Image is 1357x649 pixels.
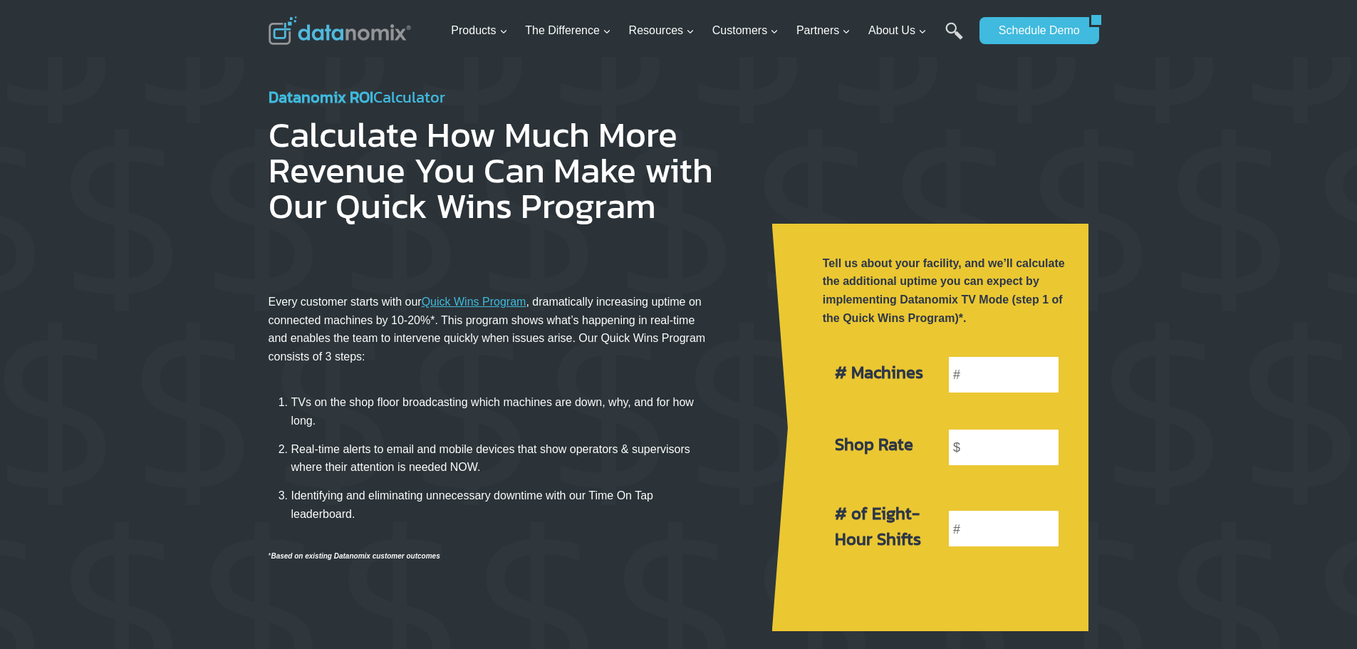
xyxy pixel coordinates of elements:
[979,17,1089,44] a: Schedule Demo
[835,432,913,457] strong: Shop Rate
[269,117,749,224] h1: Calculate How Much More Revenue You Can Make with Our Quick Wins Program
[796,21,851,40] span: Partners
[269,16,411,45] img: Datanomix
[445,8,972,54] nav: Primary Navigation
[422,296,526,308] a: Quick Wins Program
[712,21,779,40] span: Customers
[525,21,611,40] span: The Difference
[945,22,963,54] a: Search
[291,482,715,528] li: Identifying and eliminating unnecessary downtime with our Time On Tap leaderboard.
[291,388,715,435] li: TVs on the shop floor broadcasting which machines are down, why, and for how long.
[269,85,749,109] h4: Calculator
[451,21,507,40] span: Products
[271,552,440,560] em: Based on existing Datanomix customer outcomes
[868,21,927,40] span: About Us
[835,501,921,551] strong: # of Eight-Hour Shifts
[835,360,923,385] strong: # Machines
[823,257,1065,324] strong: Tell us about your facility, and we’ll calculate the additional uptime you can expect by implemen...
[269,293,715,365] p: Every customer starts with our , dramatically increasing uptime on connected machines by 10-20%*....
[269,85,373,109] strong: Datanomix ROI
[629,21,695,40] span: Resources
[291,435,715,482] li: Real-time alerts to email and mobile devices that show operators & supervisors where their attent...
